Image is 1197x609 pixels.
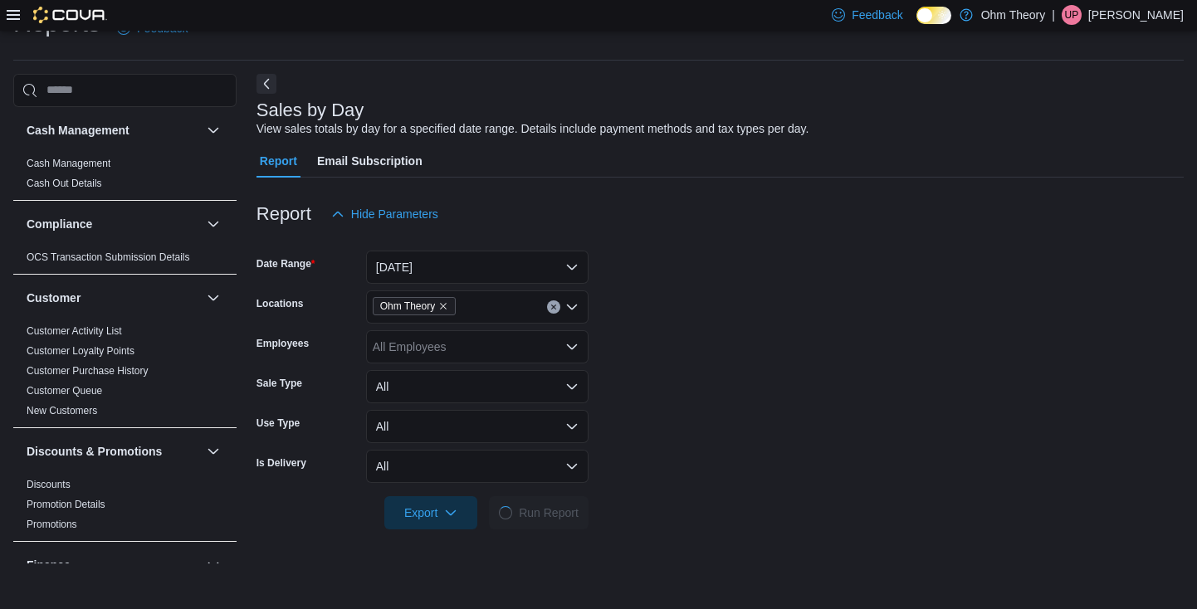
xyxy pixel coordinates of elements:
label: Use Type [256,417,300,430]
button: Customer [27,290,200,306]
button: All [366,370,589,403]
h3: Compliance [27,216,92,232]
label: Sale Type [256,377,302,390]
button: Compliance [27,216,200,232]
button: Cash Management [27,122,200,139]
span: Run Report [519,504,579,521]
span: Hide Parameters [351,206,438,222]
div: Customer [13,321,237,427]
a: Discounts [27,479,71,490]
label: Employees [256,337,309,350]
button: Compliance [203,214,223,234]
span: Ohm Theory [380,298,435,314]
button: Next [256,74,276,94]
button: Open list of options [565,340,579,353]
button: Discounts & Promotions [27,443,200,460]
div: View sales totals by day for a specified date range. Details include payment methods and tax type... [256,120,809,138]
p: [PERSON_NAME] [1088,5,1184,25]
button: Finance [27,557,200,573]
a: Customer Purchase History [27,365,149,377]
label: Date Range [256,257,315,270]
h3: Report [256,204,311,224]
div: Compliance [13,247,237,274]
h3: Cash Management [27,122,129,139]
a: Promotions [27,519,77,530]
input: Dark Mode [916,7,951,24]
label: Locations [256,297,304,310]
span: Dark Mode [916,24,917,25]
img: Cova [33,7,107,23]
p: | [1052,5,1055,25]
div: Urvesh Patel [1062,5,1082,25]
a: Customer Queue [27,385,102,397]
p: Ohm Theory [981,5,1046,25]
a: Promotion Details [27,499,105,510]
button: Export [384,496,477,529]
a: Cash Out Details [27,178,102,189]
button: Clear input [547,300,560,314]
label: Is Delivery [256,456,306,470]
span: Email Subscription [317,144,423,178]
span: Loading [496,504,515,522]
h3: Finance [27,557,71,573]
h3: Sales by Day [256,100,364,120]
button: Finance [203,555,223,575]
button: Hide Parameters [325,197,445,231]
span: Feedback [852,7,902,23]
a: Customer Loyalty Points [27,345,134,357]
button: Open list of options [565,300,579,314]
h3: Customer [27,290,81,306]
button: All [366,450,589,483]
a: OCS Transaction Submission Details [27,251,190,263]
span: Export [394,496,467,529]
div: Discounts & Promotions [13,475,237,541]
span: Ohm Theory [373,297,456,315]
button: [DATE] [366,251,589,284]
a: New Customers [27,405,97,417]
button: All [366,410,589,443]
span: UP [1065,5,1079,25]
a: Cash Management [27,158,110,169]
button: LoadingRun Report [489,496,589,529]
button: Discounts & Promotions [203,441,223,461]
div: Cash Management [13,153,237,200]
button: Remove Ohm Theory from selection in this group [438,301,448,311]
span: Report [260,144,297,178]
a: Customer Activity List [27,325,122,337]
button: Customer [203,288,223,308]
h3: Discounts & Promotions [27,443,162,460]
button: Cash Management [203,120,223,140]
